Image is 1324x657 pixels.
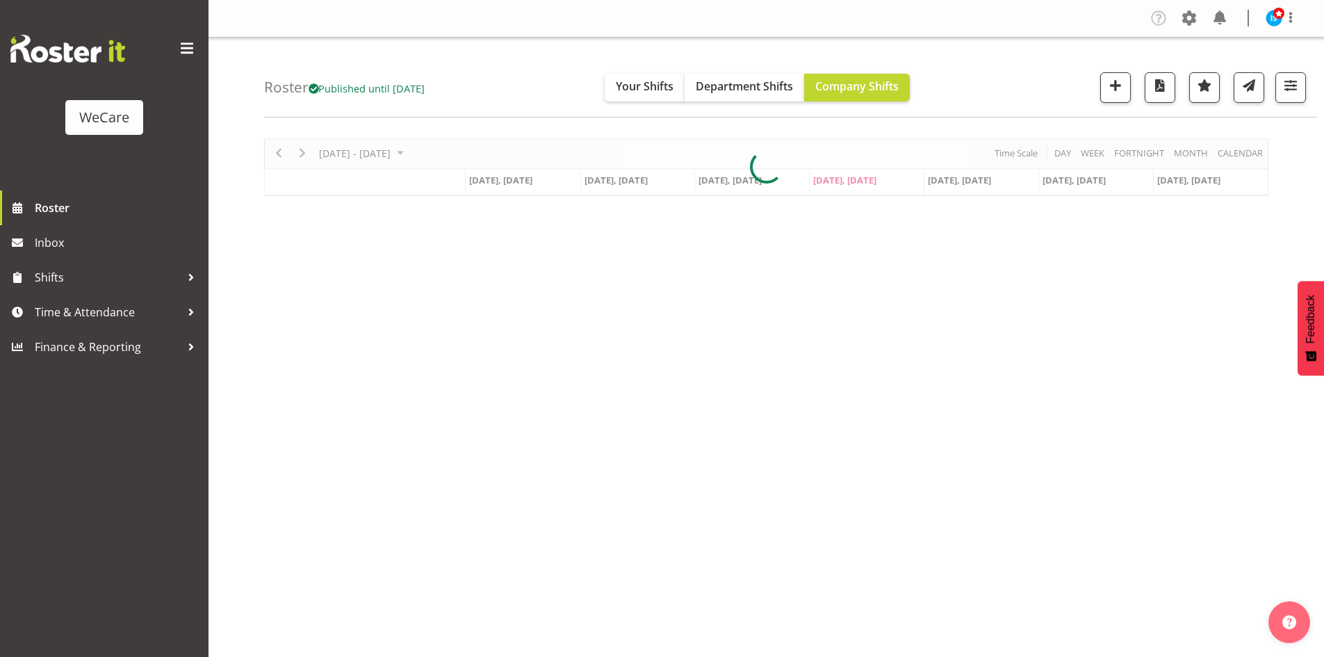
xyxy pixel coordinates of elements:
[1275,72,1306,103] button: Filter Shifts
[1234,72,1264,103] button: Send a list of all shifts for the selected filtered period to all rostered employees.
[264,79,425,95] h4: Roster
[35,302,181,323] span: Time & Attendance
[35,197,202,218] span: Roster
[1282,615,1296,629] img: help-xxl-2.png
[35,232,202,253] span: Inbox
[1189,72,1220,103] button: Highlight an important date within the roster.
[685,74,804,102] button: Department Shifts
[804,74,910,102] button: Company Shifts
[35,336,181,357] span: Finance & Reporting
[1305,295,1317,343] span: Feedback
[616,79,673,94] span: Your Shifts
[605,74,685,102] button: Your Shifts
[10,35,125,63] img: Rosterit website logo
[35,267,181,288] span: Shifts
[1100,72,1131,103] button: Add a new shift
[309,81,425,95] span: Published until [DATE]
[815,79,899,94] span: Company Shifts
[1266,10,1282,26] img: isabel-simcox10849.jpg
[1145,72,1175,103] button: Download a PDF of the roster according to the set date range.
[696,79,793,94] span: Department Shifts
[1298,281,1324,375] button: Feedback - Show survey
[79,107,129,128] div: WeCare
